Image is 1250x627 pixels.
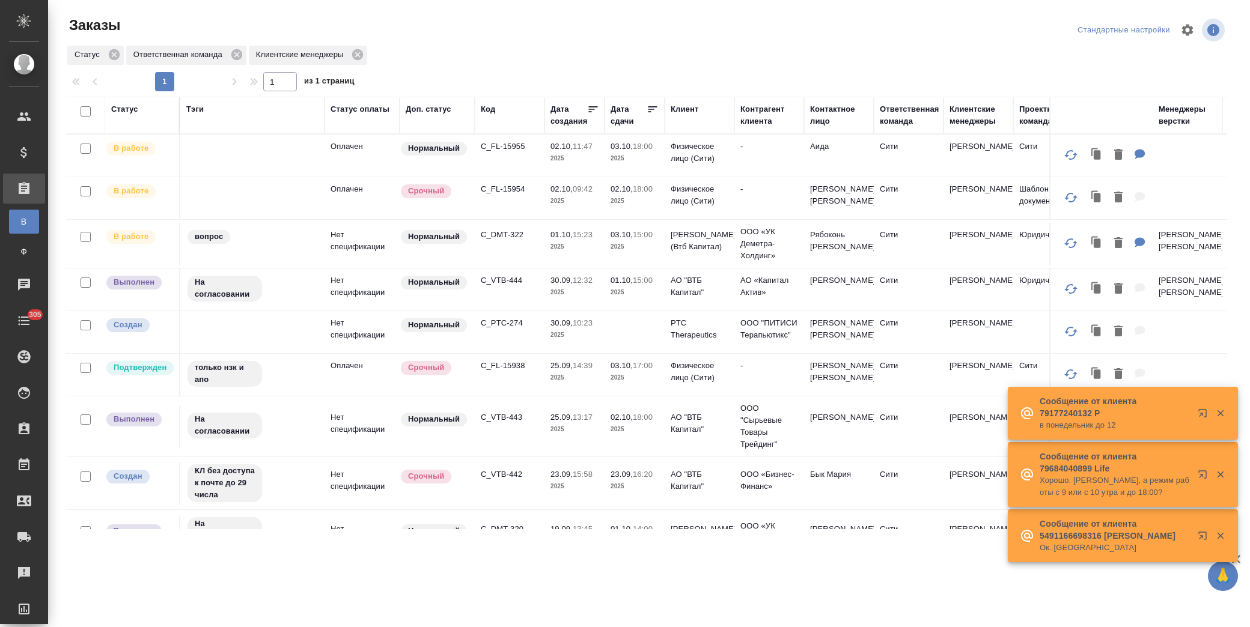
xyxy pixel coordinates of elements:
[481,103,495,115] div: Код
[573,230,593,239] p: 15:23
[105,141,173,157] div: Выставляет ПМ после принятия заказа от КМа
[611,276,633,285] p: 01.10,
[1108,277,1129,301] button: Удалить
[944,311,1013,353] td: [PERSON_NAME]
[804,405,874,447] td: [PERSON_NAME]
[406,103,451,115] div: Доп. статус
[874,462,944,504] td: Сити
[9,210,39,234] a: В
[1208,530,1233,541] button: Закрыть
[481,317,538,329] p: C_PTC-274
[573,318,593,327] p: 10:23
[408,470,444,482] p: Срочный
[1191,401,1219,430] button: Открыть в новой вкладке
[671,274,728,298] p: АО "ВТБ Капитал"
[874,405,944,447] td: Сити
[186,360,319,388] div: только нзк и апо
[633,361,653,370] p: 17:00
[105,360,173,376] div: Выставляет КМ после уточнения всех необходимых деталей и получения согласия клиента на запуск. С ...
[1056,360,1085,389] button: Обновить
[408,142,460,154] p: Нормальный
[611,153,659,165] p: 2025
[874,223,944,265] td: Сити
[611,480,659,492] p: 2025
[550,195,599,207] p: 2025
[944,223,1013,265] td: [PERSON_NAME]
[325,268,400,310] td: Нет спецификации
[611,372,659,384] p: 2025
[133,49,227,61] p: Ответственная команда
[671,523,728,547] p: [PERSON_NAME] (Втб Капитал)
[400,523,469,539] div: Статус по умолчанию для стандартных заказов
[400,317,469,333] div: Статус по умолчанию для стандартных заказов
[611,470,633,479] p: 23.09,
[195,518,255,542] p: На согласовании
[1202,19,1227,41] span: Посмотреть информацию
[481,523,538,535] p: C_DMT-320
[1056,229,1085,258] button: Обновить
[1085,320,1108,344] button: Клонировать
[400,468,469,485] div: Выставляется автоматически, если на указанный объем услуг необходимо больше времени в стандартном...
[1019,103,1077,127] div: Проектная команда
[550,184,573,193] p: 02.10,
[1056,141,1085,169] button: Обновить
[740,360,798,372] p: -
[611,184,633,193] p: 02.10,
[950,103,1007,127] div: Клиентские менеджеры
[481,468,538,480] p: C_VTB-442
[611,142,633,151] p: 03.10,
[1159,103,1216,127] div: Менеджеры верстки
[874,268,944,310] td: Сити
[408,276,460,288] p: Нормальный
[114,362,166,374] p: Подтвержден
[880,103,939,127] div: Ответственная команда
[15,216,33,228] span: В
[1108,143,1129,168] button: Удалить
[408,319,460,331] p: Нормальный
[611,413,633,422] p: 02.10,
[550,470,573,479] p: 23.09,
[408,362,444,374] p: Срочный
[573,276,593,285] p: 12:32
[114,231,148,243] p: В работе
[611,195,659,207] p: 2025
[550,524,573,533] p: 19.09,
[105,468,173,485] div: Выставляется автоматически при создании заказа
[1040,395,1190,419] p: Сообщение от клиента 79177240132 P
[611,524,633,533] p: 01.10,
[325,354,400,396] td: Оплачен
[1191,524,1219,553] button: Открыть в новой вкладке
[740,520,798,556] p: ООО «УК Деметра-Холдинг»
[105,523,173,539] div: Выставляет ПМ после сдачи и проведения начислений. Последний этап для ПМа
[1085,231,1108,256] button: Клонировать
[195,465,255,501] p: КЛ без доступа к почте до 29 числа
[186,516,319,560] div: На согласовании, ждем оригинал
[186,103,204,115] div: Тэги
[1013,177,1083,219] td: Шаблонные документы
[325,135,400,177] td: Оплачен
[671,229,728,253] p: [PERSON_NAME] (Втб Капитал)
[111,103,138,115] div: Статус
[944,268,1013,310] td: [PERSON_NAME]
[550,153,599,165] p: 2025
[1013,223,1083,265] td: Юридический
[740,103,798,127] div: Контрагент клиента
[874,517,944,559] td: Сити
[195,413,255,437] p: На согласовании
[1040,542,1190,554] p: Ок. [GEOGRAPHIC_DATA]
[105,183,173,199] div: Выставляет ПМ после принятия заказа от КМа
[195,362,255,386] p: только нзк и апо
[671,360,728,384] p: Физическое лицо (Сити)
[325,177,400,219] td: Оплачен
[550,286,599,298] p: 2025
[611,230,633,239] p: 03.10,
[1173,16,1202,44] span: Настроить таблицу
[1040,450,1190,474] p: Сообщение от клиента 79684040899 Life
[1159,229,1216,253] p: [PERSON_NAME] [PERSON_NAME]
[671,183,728,207] p: Физическое лицо (Сити)
[67,46,124,65] div: Статус
[740,226,798,262] p: ООО «УК Деметра-Холдинг»
[633,470,653,479] p: 16:20
[1056,183,1085,212] button: Обновить
[1013,135,1083,177] td: Сити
